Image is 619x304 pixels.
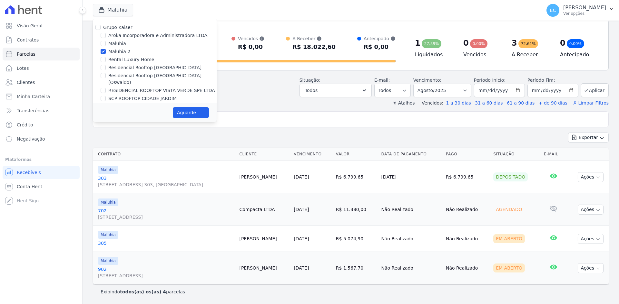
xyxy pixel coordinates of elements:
[443,193,491,226] td: Não Realizado
[108,56,154,63] label: Rental Luxury Home
[300,84,372,97] button: Todos
[413,78,441,83] label: Vencimento:
[98,240,234,246] a: 305
[98,175,234,188] a: 303[STREET_ADDRESS] 303, [GEOGRAPHIC_DATA]
[17,169,41,176] span: Recebíveis
[93,148,237,161] th: Contrato
[98,272,234,279] span: [STREET_ADDRESS]
[17,136,45,142] span: Negativação
[475,100,503,106] a: 31 a 60 dias
[378,252,443,284] td: Não Realizado
[108,48,130,55] label: Maluhia 2
[98,257,118,265] span: Maluhia
[3,180,80,193] a: Conta Hent
[560,38,565,48] div: 0
[493,263,525,272] div: Em Aberto
[98,198,118,206] span: Maluhia
[364,42,396,52] div: R$ 0,00
[443,226,491,252] td: Não Realizado
[98,266,234,279] a: 902[STREET_ADDRESS]
[3,33,80,46] a: Contratos
[333,193,379,226] td: R$ 11.380,00
[237,252,291,284] td: [PERSON_NAME]
[17,122,33,128] span: Crédito
[474,78,506,83] label: Período Inicío:
[17,65,29,71] span: Lotes
[3,48,80,60] a: Parcelas
[539,100,567,106] a: + de 90 dias
[101,289,185,295] p: Exibindo parcelas
[333,161,379,193] td: R$ 6.799,65
[470,39,487,48] div: 0,00%
[98,166,118,174] span: Maluhia
[415,38,420,48] div: 1
[291,148,333,161] th: Vencimento
[237,148,291,161] th: Cliente
[374,78,390,83] label: E-mail:
[578,205,604,215] button: Ações
[491,148,541,161] th: Situação
[422,39,442,48] div: 27,39%
[3,90,80,103] a: Minha Carteira
[17,37,39,43] span: Contratos
[3,19,80,32] a: Visão Geral
[443,252,491,284] td: Não Realizado
[292,42,336,52] div: R$ 18.022,60
[581,83,609,97] button: Aplicar
[173,107,209,118] button: Aguarde
[443,148,491,161] th: Pago
[578,172,604,182] button: Ações
[294,265,309,271] a: [DATE]
[568,133,609,143] button: Exportar
[333,252,379,284] td: R$ 1.567,70
[98,207,234,220] a: 702[STREET_ADDRESS]
[512,38,517,48] div: 3
[512,51,550,59] h4: A Receber
[570,100,609,106] a: ✗ Limpar Filtros
[108,95,177,102] label: SCP ROOFTOP CIDADE JARDIM
[108,64,201,71] label: Residencial Rooftop [GEOGRAPHIC_DATA]
[463,38,469,48] div: 0
[3,133,80,145] a: Negativação
[105,113,606,126] input: Buscar por nome do lote ou do cliente
[578,263,604,273] button: Ações
[493,172,528,181] div: Depositado
[333,148,379,161] th: Valor
[578,234,604,244] button: Ações
[17,79,35,86] span: Clientes
[518,39,538,48] div: 72,61%
[378,161,443,193] td: [DATE]
[17,107,49,114] span: Transferências
[238,42,264,52] div: R$ 0,00
[507,100,535,106] a: 61 a 90 dias
[378,226,443,252] td: Não Realizado
[98,181,234,188] span: [STREET_ADDRESS] 303, [GEOGRAPHIC_DATA]
[563,11,606,16] p: Ver opções
[3,76,80,89] a: Clientes
[463,51,501,59] h4: Vencidos
[238,35,264,42] div: Vencidos
[17,93,50,100] span: Minha Carteira
[493,234,525,243] div: Em Aberto
[305,87,318,94] span: Todos
[294,207,309,212] a: [DATE]
[98,231,118,239] span: Maluhia
[567,39,584,48] div: 0,00%
[5,156,77,163] div: Plataformas
[108,72,217,86] label: Residencial Rooftop [GEOGRAPHIC_DATA] (Oswaldo)
[3,166,80,179] a: Recebíveis
[333,226,379,252] td: R$ 5.074,90
[3,118,80,131] a: Crédito
[3,62,80,75] a: Lotes
[108,40,126,47] label: Maluhia
[17,51,35,57] span: Parcelas
[393,100,415,106] label: ↯ Atalhos
[527,77,578,84] label: Período Fim:
[419,100,443,106] label: Vencidos:
[415,51,453,59] h4: Liquidados
[560,51,598,59] h4: Antecipado
[563,5,606,11] p: [PERSON_NAME]
[108,32,209,39] label: Aroka Incorporadora e Administradora LTDA.
[120,289,166,294] b: todos(as) os(as) 4
[378,193,443,226] td: Não Realizado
